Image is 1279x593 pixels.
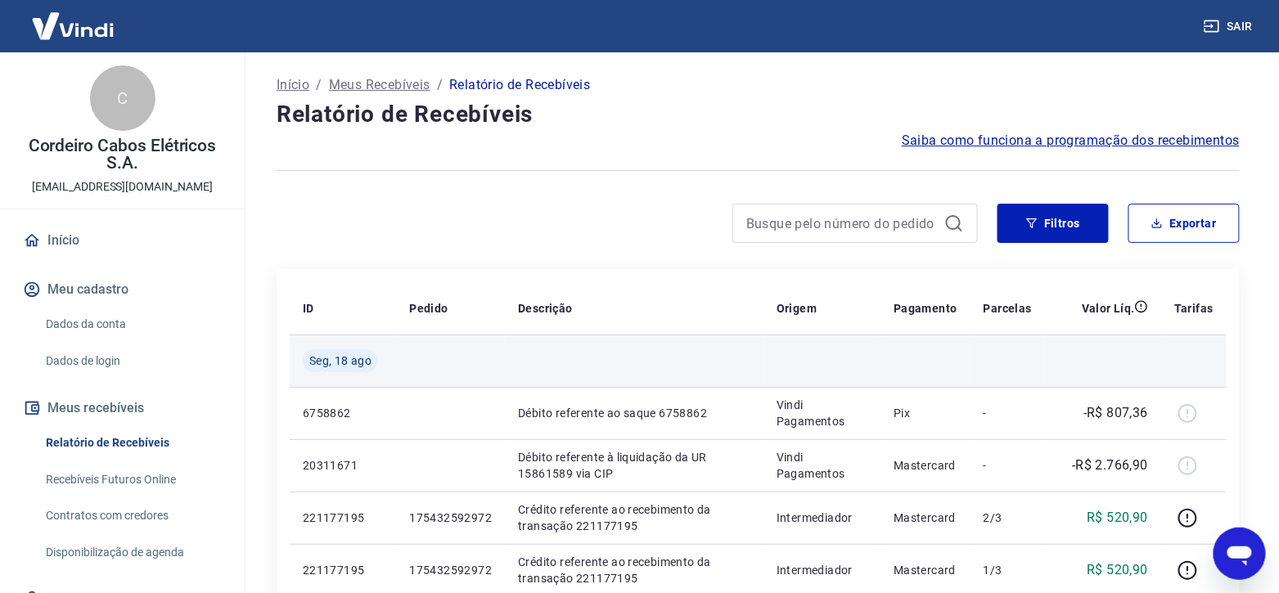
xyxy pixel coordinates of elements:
[984,510,1032,526] p: 2/3
[777,397,867,429] p: Vindi Pagamentos
[90,65,155,131] div: C
[39,536,225,569] a: Disponibilização de agenda
[518,300,573,317] p: Descrição
[518,405,750,421] p: Débito referente ao saque 6758862
[777,562,867,578] p: Intermediador
[20,390,225,426] button: Meus recebíveis
[518,449,750,482] p: Débito referente à liquidação da UR 15861589 via CIP
[894,457,957,474] p: Mastercard
[309,353,372,369] span: Seg, 18 ago
[984,562,1032,578] p: 1/3
[277,98,1240,131] h4: Relatório de Recebíveis
[777,510,867,526] p: Intermediador
[39,308,225,341] a: Dados da conta
[329,75,430,95] a: Meus Recebíveis
[409,562,492,578] p: 175432592972
[746,211,938,236] input: Busque pelo número do pedido
[303,300,314,317] p: ID
[20,222,225,258] a: Início
[32,178,213,195] p: [EMAIL_ADDRESS][DOMAIN_NAME]
[1088,560,1149,580] p: R$ 520,90
[39,463,225,496] a: Recebíveis Futuros Online
[277,75,309,95] a: Início
[303,405,383,421] p: 6758862
[39,426,225,460] a: Relatório de Recebíveis
[303,510,383,526] p: 221177195
[303,562,383,578] p: 221177195
[902,131,1240,150] a: Saiba como funciona a programação dos recebimentos
[894,405,957,421] p: Pix
[409,300,448,317] p: Pedido
[449,75,590,95] p: Relatório de Recebíveis
[1083,403,1148,423] p: -R$ 807,36
[1214,528,1266,580] iframe: Botão para abrir a janela de mensagens
[894,300,957,317] p: Pagamento
[777,300,817,317] p: Origem
[303,457,383,474] p: 20311671
[316,75,322,95] p: /
[518,554,750,586] p: Crédito referente ao recebimento da transação 221177195
[1072,456,1148,475] p: -R$ 2.766,90
[39,344,225,378] a: Dados de login
[20,272,225,308] button: Meu cadastro
[984,300,1032,317] p: Parcelas
[894,510,957,526] p: Mastercard
[984,457,1032,474] p: -
[1174,300,1214,317] p: Tarifas
[777,449,867,482] p: Vindi Pagamentos
[13,137,232,172] p: Cordeiro Cabos Elétricos S.A.
[39,499,225,532] a: Contratos com credores
[984,405,1032,421] p: -
[1128,204,1240,243] button: Exportar
[20,1,126,51] img: Vindi
[1082,300,1135,317] p: Valor Líq.
[894,562,957,578] p: Mastercard
[1088,508,1149,528] p: R$ 520,90
[998,204,1109,243] button: Filtros
[518,501,750,534] p: Crédito referente ao recebimento da transação 221177195
[1200,11,1259,42] button: Sair
[409,510,492,526] p: 175432592972
[437,75,443,95] p: /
